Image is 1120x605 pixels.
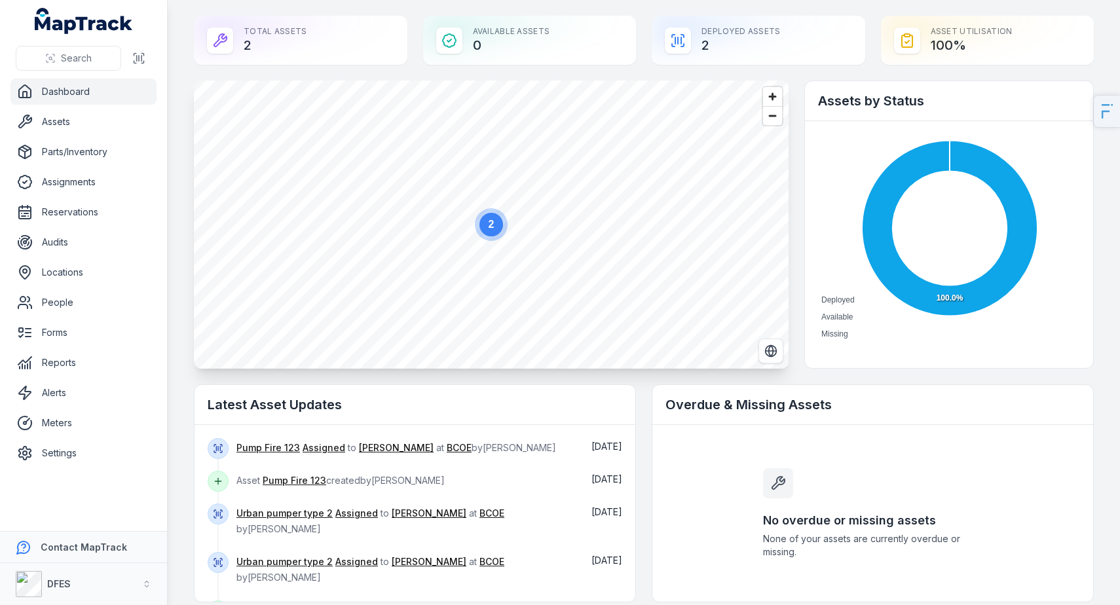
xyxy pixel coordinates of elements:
[591,555,622,566] span: [DATE]
[392,555,466,568] a: [PERSON_NAME]
[392,507,466,520] a: [PERSON_NAME]
[16,46,121,71] button: Search
[665,395,1080,414] h2: Overdue & Missing Assets
[10,229,157,255] a: Audits
[10,79,157,105] a: Dashboard
[10,440,157,466] a: Settings
[763,87,782,106] button: Zoom in
[821,312,853,321] span: Available
[10,169,157,195] a: Assignments
[359,441,434,454] a: [PERSON_NAME]
[821,329,848,339] span: Missing
[236,556,504,583] span: to at by [PERSON_NAME]
[10,109,157,135] a: Assets
[35,8,133,34] a: MapTrack
[591,555,622,566] time: 14/10/2025, 1:24:54 pm
[263,474,326,487] a: Pump Fire 123
[335,555,378,568] a: Assigned
[591,506,622,517] span: [DATE]
[10,350,157,376] a: Reports
[194,81,789,369] canvas: Map
[479,555,504,568] a: BCOE
[479,507,504,520] a: BCOE
[591,473,622,485] span: [DATE]
[208,395,622,414] h2: Latest Asset Updates
[303,441,345,454] a: Assigned
[10,139,157,165] a: Parts/Inventory
[236,507,333,520] a: Urban pumper type 2
[236,441,300,454] a: Pump Fire 123
[236,442,556,453] span: to at by [PERSON_NAME]
[763,106,782,125] button: Zoom out
[591,473,622,485] time: 14/10/2025, 1:38:00 pm
[821,295,855,304] span: Deployed
[41,541,127,553] strong: Contact MapTrack
[10,410,157,436] a: Meters
[47,578,71,589] strong: DFES
[591,441,622,452] span: [DATE]
[236,555,333,568] a: Urban pumper type 2
[489,219,495,230] text: 2
[447,441,472,454] a: BCOE
[61,52,92,65] span: Search
[10,380,157,406] a: Alerts
[763,532,983,559] span: None of your assets are currently overdue or missing.
[10,320,157,346] a: Forms
[236,507,504,534] span: to at by [PERSON_NAME]
[591,441,622,452] time: 14/10/2025, 1:38:25 pm
[10,199,157,225] a: Reservations
[591,506,622,517] time: 14/10/2025, 1:30:35 pm
[10,259,157,285] a: Locations
[10,289,157,316] a: People
[335,507,378,520] a: Assigned
[763,511,983,530] h3: No overdue or missing assets
[236,475,445,486] span: Asset created by [PERSON_NAME]
[818,92,1080,110] h2: Assets by Status
[758,339,783,363] button: Switch to Satellite View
